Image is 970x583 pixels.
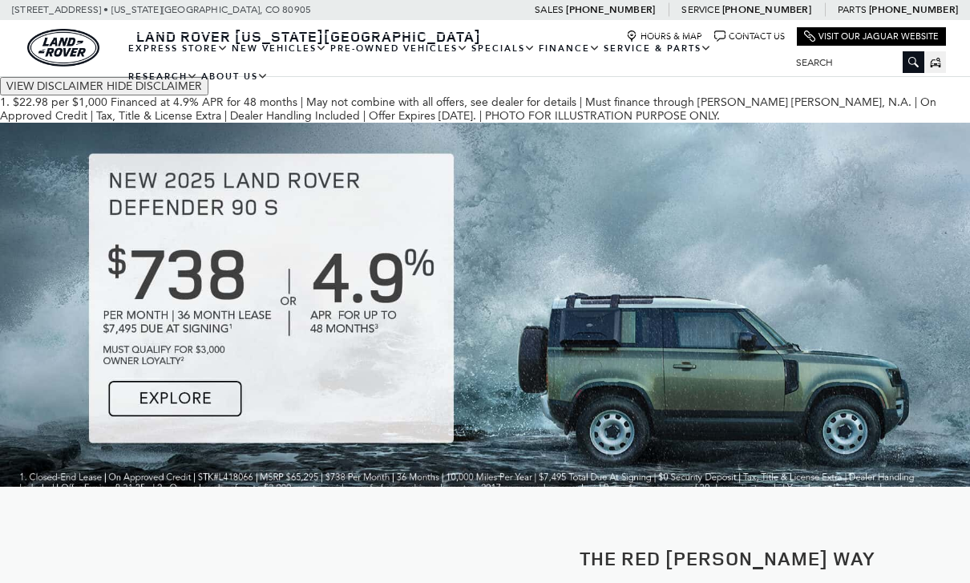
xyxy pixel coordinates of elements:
[869,3,958,16] a: [PHONE_NUMBER]
[602,34,713,63] a: Service & Parts
[784,53,924,72] input: Search
[681,4,719,15] span: Service
[6,79,103,93] span: VIEW DISCLAIMER
[12,4,311,15] a: [STREET_ADDRESS] • [US_STATE][GEOGRAPHIC_DATA], CO 80905
[200,63,270,91] a: About Us
[127,63,200,91] a: Research
[127,34,230,63] a: EXPRESS STORE
[714,30,785,43] a: Contact Us
[127,34,784,91] nav: Main Navigation
[566,3,655,16] a: [PHONE_NUMBER]
[107,79,202,93] span: HIDE DISCLAIMER
[127,26,491,46] a: Land Rover [US_STATE][GEOGRAPHIC_DATA]
[27,29,99,67] a: land-rover
[329,34,470,63] a: Pre-Owned Vehicles
[27,29,99,67] img: Land Rover
[838,4,867,15] span: Parts
[626,30,702,43] a: Hours & Map
[230,34,329,63] a: New Vehicles
[804,30,939,43] a: Visit Our Jaguar Website
[136,26,481,46] span: Land Rover [US_STATE][GEOGRAPHIC_DATA]
[497,548,958,569] h2: The Red [PERSON_NAME] Way
[722,3,811,16] a: [PHONE_NUMBER]
[470,34,537,63] a: Specials
[535,4,564,15] span: Sales
[537,34,602,63] a: Finance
